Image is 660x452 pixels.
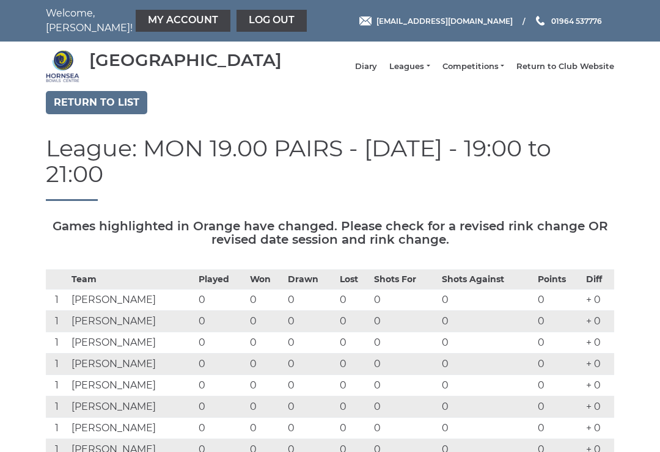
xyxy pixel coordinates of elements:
[355,61,377,72] a: Diary
[46,332,68,353] td: 1
[439,396,535,417] td: 0
[389,61,430,72] a: Leagues
[516,61,614,72] a: Return to Club Website
[285,289,336,310] td: 0
[534,15,602,27] a: Phone us 01964 537776
[237,10,307,32] a: Log out
[535,374,583,396] td: 0
[46,219,614,246] h5: Games highlighted in Orange have changed. Please check for a revised rink change OR revised date ...
[285,396,336,417] td: 0
[535,417,583,439] td: 0
[371,417,439,439] td: 0
[337,310,371,332] td: 0
[371,289,439,310] td: 0
[371,353,439,374] td: 0
[247,289,285,310] td: 0
[376,16,513,25] span: [EMAIL_ADDRESS][DOMAIN_NAME]
[371,269,439,289] th: Shots For
[247,417,285,439] td: 0
[285,417,336,439] td: 0
[371,396,439,417] td: 0
[68,269,196,289] th: Team
[371,310,439,332] td: 0
[285,269,336,289] th: Drawn
[439,332,535,353] td: 0
[68,310,196,332] td: [PERSON_NAME]
[196,332,247,353] td: 0
[285,332,336,353] td: 0
[359,16,372,26] img: Email
[439,374,535,396] td: 0
[136,10,230,32] a: My Account
[285,353,336,374] td: 0
[583,269,614,289] th: Diff
[46,136,614,201] h1: League: MON 19.00 PAIRS - [DATE] - 19:00 to 21:00
[247,396,285,417] td: 0
[46,49,79,83] img: Hornsea Bowls Centre
[68,332,196,353] td: [PERSON_NAME]
[46,374,68,396] td: 1
[337,332,371,353] td: 0
[196,353,247,374] td: 0
[583,396,614,417] td: + 0
[536,16,544,26] img: Phone us
[247,332,285,353] td: 0
[46,91,147,114] a: Return to list
[68,417,196,439] td: [PERSON_NAME]
[68,289,196,310] td: [PERSON_NAME]
[337,396,371,417] td: 0
[196,417,247,439] td: 0
[439,417,535,439] td: 0
[68,353,196,374] td: [PERSON_NAME]
[371,332,439,353] td: 0
[46,417,68,439] td: 1
[583,353,614,374] td: + 0
[359,15,513,27] a: Email [EMAIL_ADDRESS][DOMAIN_NAME]
[68,396,196,417] td: [PERSON_NAME]
[337,289,371,310] td: 0
[583,310,614,332] td: + 0
[535,310,583,332] td: 0
[583,374,614,396] td: + 0
[68,374,196,396] td: [PERSON_NAME]
[196,310,247,332] td: 0
[439,353,535,374] td: 0
[89,51,282,70] div: [GEOGRAPHIC_DATA]
[46,396,68,417] td: 1
[535,396,583,417] td: 0
[439,289,535,310] td: 0
[535,269,583,289] th: Points
[46,353,68,374] td: 1
[46,289,68,310] td: 1
[247,310,285,332] td: 0
[285,310,336,332] td: 0
[196,269,247,289] th: Played
[535,289,583,310] td: 0
[196,374,247,396] td: 0
[247,269,285,289] th: Won
[535,332,583,353] td: 0
[535,353,583,374] td: 0
[46,6,272,35] nav: Welcome, [PERSON_NAME]!
[247,374,285,396] td: 0
[196,289,247,310] td: 0
[439,269,535,289] th: Shots Against
[442,61,504,72] a: Competitions
[196,396,247,417] td: 0
[337,417,371,439] td: 0
[551,16,602,25] span: 01964 537776
[371,374,439,396] td: 0
[285,374,336,396] td: 0
[583,417,614,439] td: + 0
[46,310,68,332] td: 1
[583,289,614,310] td: + 0
[439,310,535,332] td: 0
[247,353,285,374] td: 0
[337,353,371,374] td: 0
[337,269,371,289] th: Lost
[337,374,371,396] td: 0
[583,332,614,353] td: + 0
